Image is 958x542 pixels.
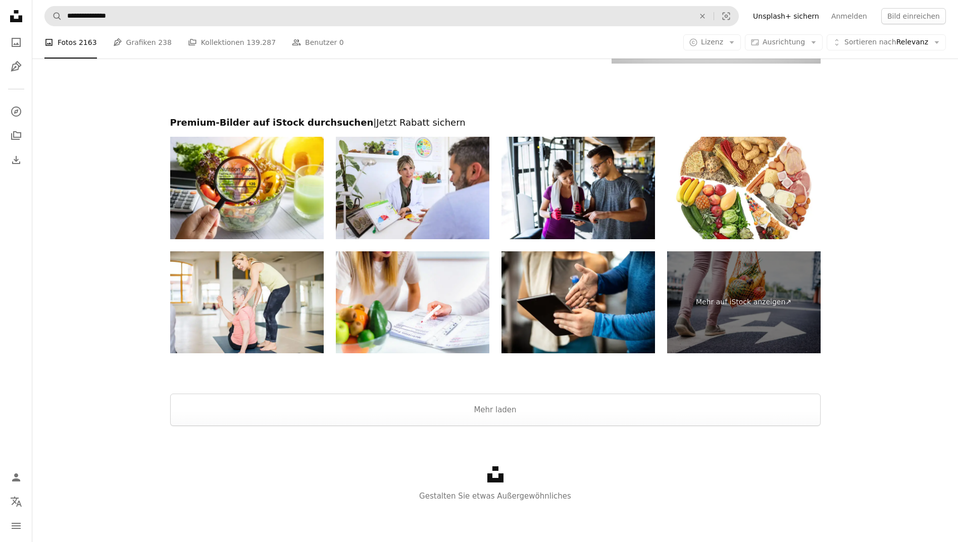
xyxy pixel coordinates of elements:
[501,137,655,239] img: Frau und Personal Trainer machen Übungsplan im Fitnessstudio
[691,7,714,26] button: Löschen
[6,516,26,536] button: Menü
[825,8,873,24] a: Anmelden
[45,7,62,26] button: Unsplash suchen
[170,117,821,129] h2: Premium-Bilder auf iStock durchsuchen
[667,137,821,239] img: Ernährungspyramide mit echten Speisen in circle
[6,492,26,512] button: Sprache
[6,467,26,487] a: Anmelden / Registrieren
[373,117,465,128] span: | Jetzt Rabatt sichern
[170,394,821,426] button: Mehr laden
[158,37,172,48] span: 238
[683,34,741,50] button: Lizenz
[170,251,324,354] img: Lehrer helfen senior Frau dabei yoga
[844,37,928,47] span: Relevanz
[6,150,26,170] a: Bisherige Downloads
[844,38,896,46] span: Sortieren nach
[188,26,276,59] a: Kollektionen 139.287
[745,34,823,50] button: Ausrichtung
[701,38,723,46] span: Lizenz
[747,8,825,24] a: Unsplash+ sichern
[6,57,26,77] a: Grafiken
[32,490,958,502] p: Gestalten Sie etwas Außergewöhnliches
[6,126,26,146] a: Kollektionen
[246,37,276,48] span: 139.287
[170,137,324,239] img: Nährwertinformationskonzept. Hand verwenden Sie die Lupe, um zu zoomen, um die Details der Nährwe...
[336,137,489,239] img: Ernährungsärztin in ihrer Praxis in ärztlicher Sprechstunde mit übergewichtigen männlichen Patienten
[501,251,655,354] img: Dieser ist Plan.
[881,8,946,24] button: Bild einreichen
[44,6,739,26] form: Finden Sie Bildmaterial auf der ganzen Webseite
[336,251,489,354] img: Ausgeschnittenes Bild einer Ärztin, die dem Patienten im Krankenhaus erklärt
[667,251,821,354] a: Mehr auf iStock anzeigen↗
[6,32,26,52] a: Fotos
[292,26,344,59] a: Benutzer 0
[763,38,805,46] span: Ausrichtung
[714,7,738,26] button: Visuelle Suche
[339,37,344,48] span: 0
[6,101,26,122] a: Entdecken
[113,26,172,59] a: Grafiken 238
[6,6,26,28] a: Startseite — Unsplash
[827,34,946,50] button: Sortieren nachRelevanz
